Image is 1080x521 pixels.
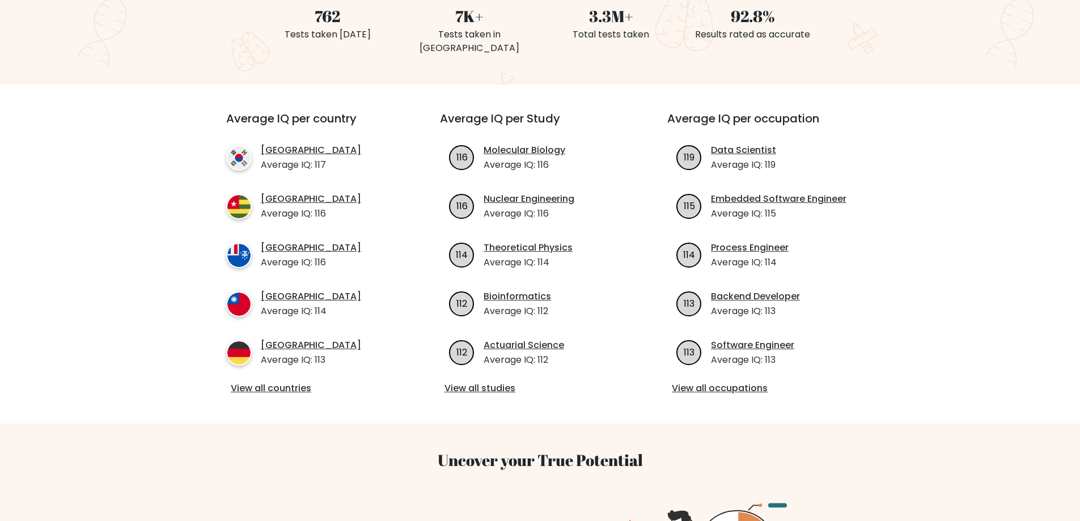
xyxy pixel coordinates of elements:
[261,241,361,255] a: [GEOGRAPHIC_DATA]
[684,199,695,212] text: 115
[261,158,361,172] p: Average IQ: 117
[683,248,695,261] text: 114
[261,143,361,157] a: [GEOGRAPHIC_DATA]
[226,291,252,317] img: country
[264,28,392,41] div: Tests taken [DATE]
[261,304,361,318] p: Average IQ: 114
[711,241,789,255] a: Process Engineer
[484,207,574,221] p: Average IQ: 116
[173,451,908,470] h3: Uncover your True Potential
[226,340,252,366] img: country
[711,353,794,367] p: Average IQ: 113
[456,150,468,163] text: 116
[672,382,863,395] a: View all occupations
[226,112,399,139] h3: Average IQ per country
[484,158,565,172] p: Average IQ: 116
[484,338,564,352] a: Actuarial Science
[689,4,817,28] div: 92.8%
[444,382,636,395] a: View all studies
[711,256,789,269] p: Average IQ: 114
[711,158,776,172] p: Average IQ: 119
[711,290,800,303] a: Backend Developer
[711,143,776,157] a: Data Scientist
[484,241,573,255] a: Theoretical Physics
[684,150,694,163] text: 119
[689,28,817,41] div: Results rated as accurate
[484,304,551,318] p: Average IQ: 112
[711,207,846,221] p: Average IQ: 115
[261,290,361,303] a: [GEOGRAPHIC_DATA]
[456,345,467,358] text: 112
[711,192,846,206] a: Embedded Software Engineer
[226,243,252,268] img: country
[484,353,564,367] p: Average IQ: 112
[405,28,533,55] div: Tests taken in [GEOGRAPHIC_DATA]
[440,112,640,139] h3: Average IQ per Study
[711,304,800,318] p: Average IQ: 113
[484,192,574,206] a: Nuclear Engineering
[261,338,361,352] a: [GEOGRAPHIC_DATA]
[261,353,361,367] p: Average IQ: 113
[405,4,533,28] div: 7K+
[264,4,392,28] div: 762
[711,338,794,352] a: Software Engineer
[684,345,694,358] text: 113
[484,143,565,157] a: Molecular Biology
[231,382,395,395] a: View all countries
[456,248,468,261] text: 114
[261,256,361,269] p: Average IQ: 116
[484,290,551,303] a: Bioinformatics
[456,296,467,310] text: 112
[261,207,361,221] p: Average IQ: 116
[456,199,468,212] text: 116
[226,194,252,219] img: country
[484,256,573,269] p: Average IQ: 114
[226,145,252,171] img: country
[261,192,361,206] a: [GEOGRAPHIC_DATA]
[547,4,675,28] div: 3.3M+
[547,28,675,41] div: Total tests taken
[684,296,694,310] text: 113
[667,112,867,139] h3: Average IQ per occupation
